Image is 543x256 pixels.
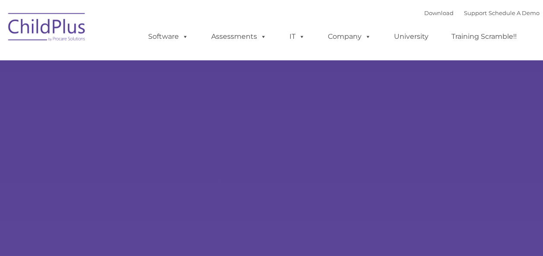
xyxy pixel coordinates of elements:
[281,28,314,45] a: IT
[464,9,487,16] a: Support
[140,28,197,45] a: Software
[203,28,275,45] a: Assessments
[424,9,540,16] font: |
[4,7,90,50] img: ChildPlus by Procare Solutions
[319,28,380,45] a: Company
[424,9,454,16] a: Download
[385,28,437,45] a: University
[489,9,540,16] a: Schedule A Demo
[443,28,525,45] a: Training Scramble!!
